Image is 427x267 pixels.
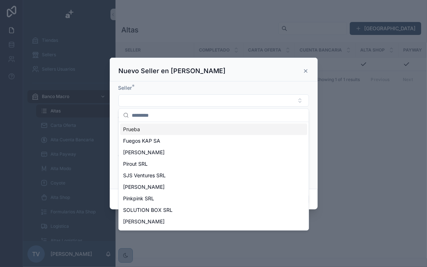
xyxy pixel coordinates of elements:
[123,149,165,156] span: [PERSON_NAME]
[118,94,309,107] button: Select Button
[123,172,166,179] span: SJS Ventures SRL
[118,85,132,91] span: Seller
[123,126,140,133] span: Prueba
[123,230,173,237] span: Comercia Digital SRL
[123,183,165,191] span: [PERSON_NAME]
[123,160,148,168] span: Pirout SRL
[123,137,160,144] span: Fuegos KAP SA
[119,122,309,230] div: Suggestions
[119,67,226,75] h3: Nuevo Seller en [PERSON_NAME]
[123,218,165,225] span: [PERSON_NAME]
[123,206,173,214] span: SOLUTION BOX SRL
[123,195,154,202] span: Pinkpink SRL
